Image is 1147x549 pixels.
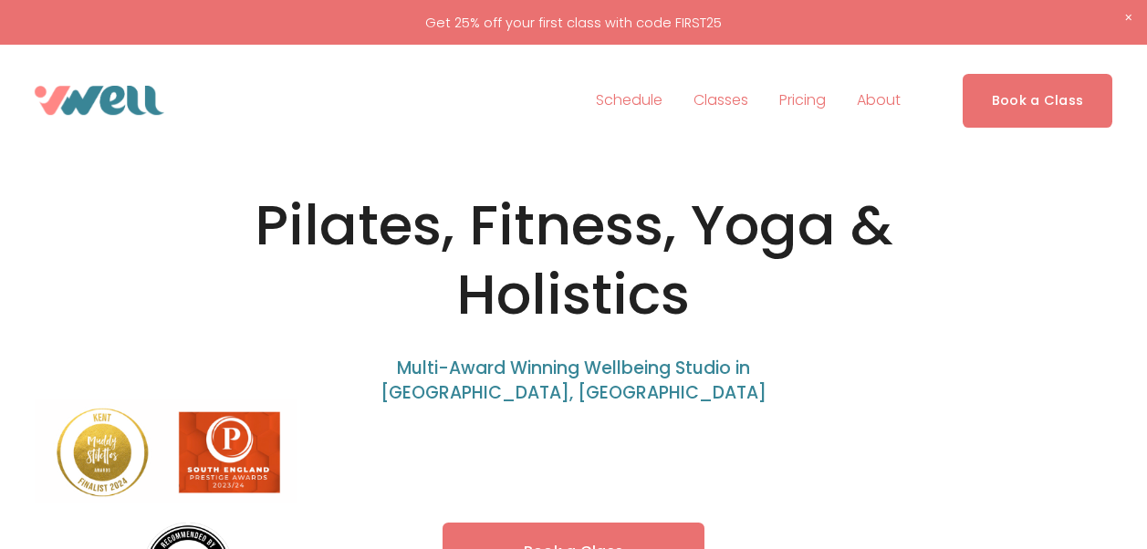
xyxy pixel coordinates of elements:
a: Pricing [779,86,826,115]
a: folder dropdown [693,86,748,115]
h1: Pilates, Fitness, Yoga & Holistics [171,191,976,328]
img: VWell [35,86,164,115]
span: Multi-Award Winning Wellbeing Studio in [GEOGRAPHIC_DATA], [GEOGRAPHIC_DATA] [381,356,766,404]
a: Schedule [596,86,662,115]
a: Book a Class [963,74,1113,128]
a: folder dropdown [857,86,901,115]
span: Classes [693,88,748,114]
span: About [857,88,901,114]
